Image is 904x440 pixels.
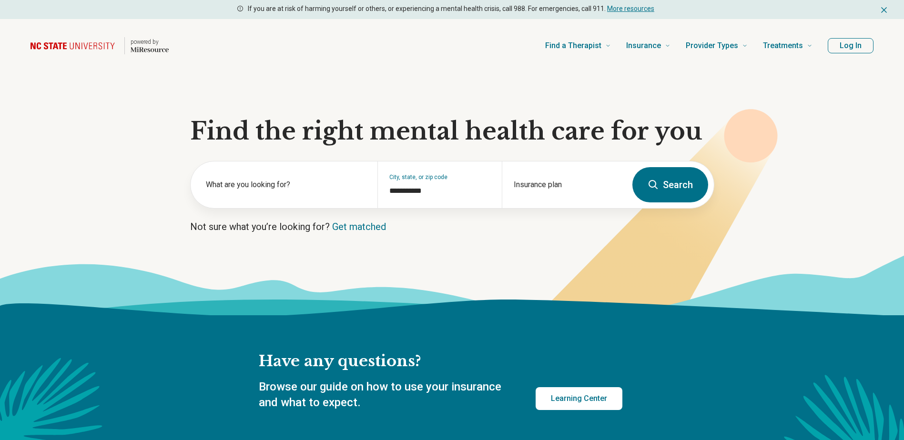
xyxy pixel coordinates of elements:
a: Find a Therapist [545,27,611,65]
h2: Have any questions? [259,351,622,371]
a: Provider Types [686,27,748,65]
label: What are you looking for? [206,179,366,190]
p: If you are at risk of harming yourself or others, or experiencing a mental health crisis, call 98... [248,4,654,14]
span: Treatments [763,39,803,52]
span: Find a Therapist [545,39,601,52]
h1: Find the right mental health care for you [190,117,714,146]
span: Provider Types [686,39,738,52]
span: Insurance [626,39,661,52]
p: Browse our guide on how to use your insurance and what to expect. [259,379,513,411]
a: Treatments [763,27,813,65]
a: More resources [607,5,654,12]
a: Home page [30,30,169,61]
p: Not sure what you’re looking for? [190,220,714,233]
a: Get matched [332,221,386,232]
a: Learning Center [536,387,622,410]
button: Log In [828,38,874,53]
a: Insurance [626,27,670,65]
p: powered by [131,38,169,46]
button: Dismiss [879,4,889,15]
button: Search [632,167,708,202]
